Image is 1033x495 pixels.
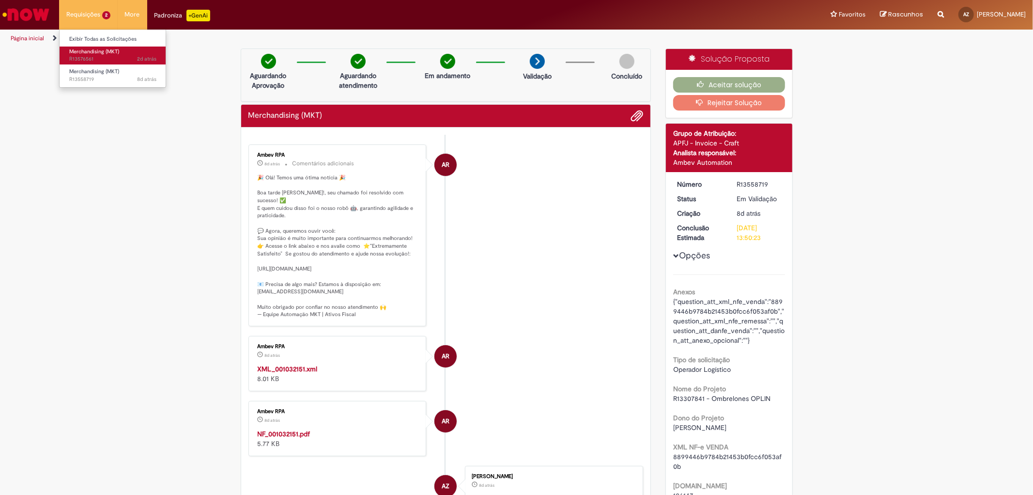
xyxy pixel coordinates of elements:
div: 8.01 KB [258,364,419,383]
span: 8d atrás [479,482,494,488]
span: Operador Logístico [673,365,731,374]
time: 23/09/2025 15:36:34 [265,161,280,167]
img: img-circle-grey.png [619,54,634,69]
span: 8d atrás [265,161,280,167]
div: Ambev RPA [258,409,419,415]
button: Aceitar solução [673,77,785,93]
div: Analista responsável: [673,148,785,158]
span: [PERSON_NAME] [977,10,1026,18]
a: NF_001032151.pdf [258,430,310,438]
span: 8d atrás [737,209,760,218]
div: 23/09/2025 11:50:23 [737,208,782,218]
span: AR [442,153,449,176]
b: XML NF-e VENDA [673,443,728,451]
span: Merchandising (MKT) [69,68,119,75]
div: Ambev RPA [434,154,457,176]
ul: Requisições [59,29,166,88]
span: 8d atrás [137,76,156,83]
button: Rejeitar Solução [673,95,785,111]
img: arrow-next.png [530,54,545,69]
b: Tipo de solicitação [673,355,730,364]
time: 23/09/2025 11:50:23 [737,209,760,218]
span: {"question_att_xml_nfe_venda":"8899446b9784b21453b0fcc6f053af0b","question_att_xml_nfe_remessa":"... [673,297,785,345]
div: Ambev RPA [434,410,457,432]
a: Página inicial [11,34,44,42]
b: Dono do Projeto [673,414,724,422]
span: 8d atrás [265,352,280,358]
img: ServiceNow [1,5,51,24]
span: More [125,10,140,19]
p: Aguardando atendimento [335,71,382,90]
dt: Criação [670,208,729,218]
a: Aberto R13576561 : Merchandising (MKT) [60,47,166,64]
span: R13307841 - Ombrelones OPLIN [673,394,771,403]
p: Em andamento [425,71,470,80]
div: Em Validação [737,194,782,204]
span: [PERSON_NAME] [673,423,726,432]
span: AR [442,345,449,368]
img: check-circle-green.png [351,54,366,69]
div: Padroniza [154,10,210,21]
small: Comentários adicionais [293,160,355,168]
p: Aguardando Aprovação [245,71,292,90]
b: Anexos [673,287,695,296]
span: AZ [963,11,969,17]
span: 2 [102,11,110,19]
span: 8d atrás [265,417,280,423]
ul: Trilhas de página [7,30,681,48]
p: 🎉 Olá! Temos uma ótima notícia 🎉 Boa tarde [PERSON_NAME]!, seu chamado foi resolvido com sucesso!... [258,174,419,319]
b: [DOMAIN_NAME] [673,481,727,490]
img: check-circle-green.png [261,54,276,69]
div: Ambev Automation [673,158,785,167]
span: 2d atrás [137,55,156,63]
span: R13558719 [69,76,156,83]
div: Ambev RPA [258,152,419,158]
span: Rascunhos [888,10,923,19]
span: Merchandising (MKT) [69,48,119,55]
button: Adicionar anexos [631,110,643,122]
span: Requisições [66,10,100,19]
dt: Conclusão Estimada [670,223,729,242]
img: check-circle-green.png [440,54,455,69]
span: R13576561 [69,55,156,63]
a: Aberto R13558719 : Merchandising (MKT) [60,66,166,84]
div: R13558719 [737,179,782,189]
div: APFJ - Invoice - Craft [673,138,785,148]
p: Validação [523,71,552,81]
div: [PERSON_NAME] [472,474,633,479]
h2: Merchandising (MKT) Histórico de tíquete [248,112,323,120]
b: Nome do Projeto [673,384,726,393]
span: Favoritos [839,10,865,19]
time: 23/09/2025 11:50:25 [137,76,156,83]
div: 5.77 KB [258,429,419,448]
time: 23/09/2025 15:30:50 [265,417,280,423]
dt: Número [670,179,729,189]
time: 23/09/2025 15:30:52 [265,352,280,358]
span: AR [442,410,449,433]
div: [DATE] 13:50:23 [737,223,782,242]
div: Grupo de Atribuição: [673,128,785,138]
dt: Status [670,194,729,204]
time: 23/09/2025 11:41:39 [479,482,494,488]
time: 29/09/2025 12:24:20 [137,55,156,63]
span: 8899446b9784b21453b0fcc6f053af0b [673,452,782,471]
div: Ambev RPA [258,344,419,350]
a: XML_001032151.xml [258,365,318,373]
p: Concluído [611,71,642,81]
a: Rascunhos [880,10,923,19]
a: Exibir Todas as Solicitações [60,34,166,45]
div: Solução Proposta [666,49,792,70]
div: Ambev RPA [434,345,457,367]
p: +GenAi [186,10,210,21]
